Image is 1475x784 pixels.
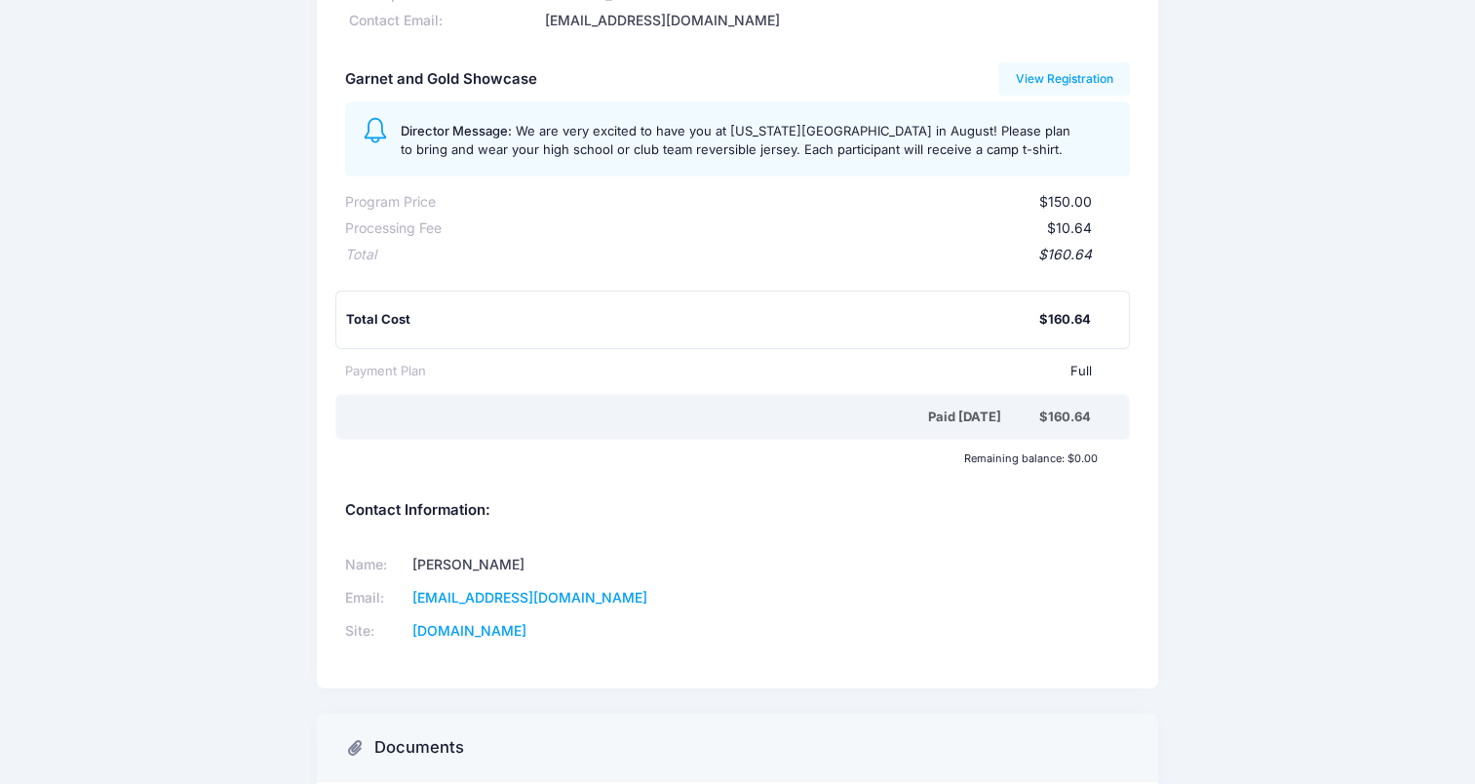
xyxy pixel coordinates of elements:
div: Remaining balance: $0.00 [335,452,1107,464]
h5: Garnet and Gold Showcase [345,71,537,89]
div: Program Price [345,192,436,213]
div: Processing Fee [345,218,442,239]
div: Full [426,362,1092,381]
a: [DOMAIN_NAME] [412,622,526,639]
div: [EMAIL_ADDRESS][DOMAIN_NAME] [541,11,1129,31]
td: Email: [345,581,407,614]
div: $160.64 [1039,310,1091,330]
td: Site: [345,614,407,647]
a: View Registration [998,62,1130,96]
div: Payment Plan [345,362,426,381]
a: [EMAIL_ADDRESS][DOMAIN_NAME] [412,589,647,606]
h5: Contact Information: [345,502,1130,520]
td: Name: [345,548,407,581]
div: $10.64 [442,218,1092,239]
div: Contact Email: [345,11,541,31]
div: $160.64 [1039,408,1091,427]
span: $150.00 [1039,193,1092,210]
div: $160.64 [376,245,1092,265]
div: Paid [DATE] [349,408,1039,427]
div: Total Cost [346,310,1039,330]
div: Total [345,245,376,265]
h3: Documents [374,738,464,758]
span: We are very excited to have you at [US_STATE][GEOGRAPHIC_DATA] in August! Please plan to bring an... [400,123,1069,158]
span: Director Message: [400,123,511,138]
td: [PERSON_NAME] [407,548,713,581]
